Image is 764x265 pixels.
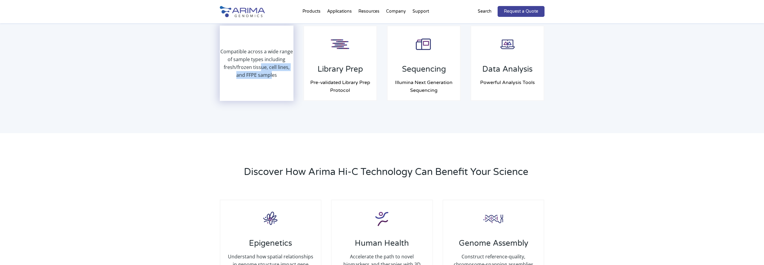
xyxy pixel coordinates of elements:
img: Human-Health_Icon_Arima-Genomics.png [370,206,394,230]
h3: Library Prep [310,64,371,79]
h3: Genome Assembly [449,238,538,253]
p: Compatible across a wide range of sample types including fresh/frozen tissue, cell lines, and FFP... [220,48,293,79]
img: Library-Prep-Step_Icon_Arima-Genomics.png [328,32,352,56]
img: Arima-Genomics-logo [220,6,265,17]
h2: Discover How Arima Hi-C Technology Can Benefit Your Science [244,165,545,183]
img: Data-Analysis-Step_Icon_Arima-Genomics.png [496,32,520,56]
img: Epigenetics_Icon_Arima-Genomics.png [259,206,283,230]
h3: Epigenetics [226,238,315,253]
h3: Sequencing [394,64,454,79]
h4: Illumina Next Generation Sequencing [394,79,454,94]
h3: Data Analysis [477,64,538,79]
h4: Pre-validated Library Prep Protocol [310,79,371,94]
a: Request a Quote [498,6,545,17]
img: Sequencing-Step_Icon_Arima-Genomics.png [412,32,436,56]
img: Genome-Assembly_Icon_Arima-Genomics.png [481,206,505,230]
h4: Powerful Analysis Tools [477,79,538,86]
h3: Human Health [338,238,426,253]
p: Search [478,8,492,15]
